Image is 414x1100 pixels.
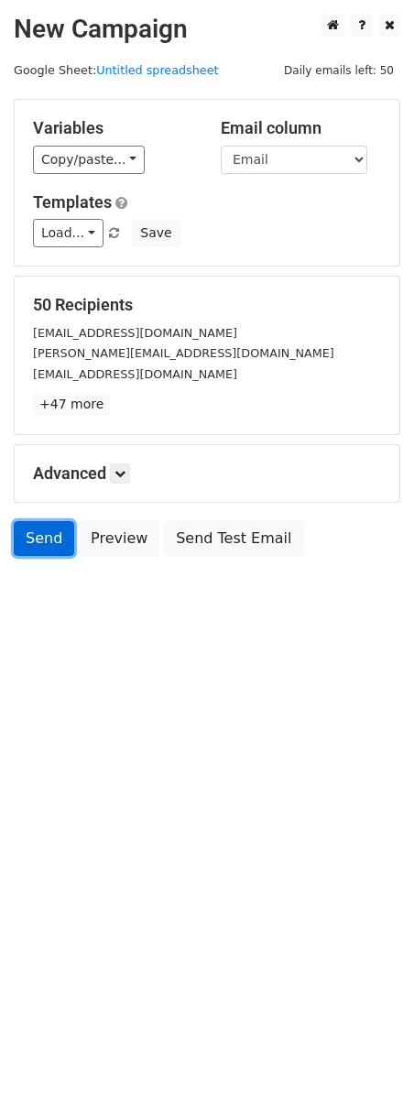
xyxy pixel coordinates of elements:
small: [EMAIL_ADDRESS][DOMAIN_NAME] [33,367,237,381]
iframe: Chat Widget [322,1012,414,1100]
a: Copy/paste... [33,146,145,174]
h2: New Campaign [14,14,400,45]
small: Google Sheet: [14,63,219,77]
h5: Variables [33,118,193,138]
a: Send Test Email [164,521,303,556]
a: Daily emails left: 50 [278,63,400,77]
a: +47 more [33,393,110,416]
small: [PERSON_NAME][EMAIL_ADDRESS][DOMAIN_NAME] [33,346,334,360]
h5: Email column [221,118,381,138]
a: Templates [33,192,112,212]
h5: 50 Recipients [33,295,381,315]
h5: Advanced [33,463,381,484]
a: Preview [79,521,159,556]
button: Save [132,219,180,247]
a: Load... [33,219,103,247]
small: [EMAIL_ADDRESS][DOMAIN_NAME] [33,326,237,340]
a: Send [14,521,74,556]
span: Daily emails left: 50 [278,60,400,81]
a: Untitled spreadsheet [96,63,218,77]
